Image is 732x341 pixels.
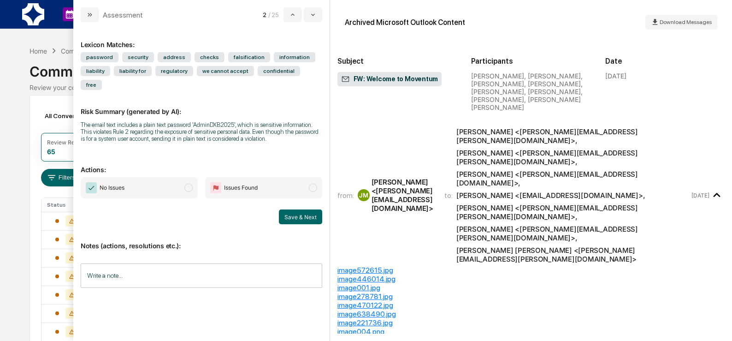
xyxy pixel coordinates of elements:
div: [DATE] [605,72,626,80]
span: regulatory [155,66,193,76]
span: / 25 [268,11,282,18]
div: image004.png [337,327,725,336]
span: free [81,80,102,90]
span: information [274,52,315,62]
div: [PERSON_NAME], [PERSON_NAME], [PERSON_NAME], [PERSON_NAME], [PERSON_NAME], [PERSON_NAME], [PERSON... [471,72,590,111]
div: [PERSON_NAME] <[PERSON_NAME][EMAIL_ADDRESS][PERSON_NAME][DOMAIN_NAME]> , [456,225,690,242]
span: to: [444,191,453,200]
p: Notes (actions, resolutions etc.): [81,231,322,250]
span: liability [81,66,110,76]
div: [PERSON_NAME] <[PERSON_NAME][EMAIL_ADDRESS][DOMAIN_NAME]> , [456,170,690,187]
span: checks [195,52,224,62]
div: Lexicon Matches: [81,30,322,48]
time: Friday, September 26, 2025 at 5:41:55 AM [691,192,709,199]
div: [PERSON_NAME] <[EMAIL_ADDRESS][DOMAIN_NAME]> , [456,191,645,200]
div: Review Required [47,139,91,146]
th: Status [41,198,92,212]
span: liability for [114,66,152,76]
div: image446014.jpg [337,275,725,283]
span: address [158,52,191,62]
div: Communications Archive [61,47,136,55]
span: No Issues [100,183,124,192]
div: image470122.jpg [337,301,725,310]
div: image572615.jpg [337,266,725,275]
div: image638490.jpg [337,310,725,318]
img: Flag [210,182,221,193]
span: password [81,52,118,62]
img: logo [22,3,44,25]
div: Communications Archive [30,56,703,80]
iframe: Open customer support [702,311,727,335]
div: Review your communication records across channels [30,84,703,91]
img: Checkmark [86,182,97,193]
span: security [122,52,154,62]
div: 65 [47,148,55,156]
div: [PERSON_NAME] <[PERSON_NAME][EMAIL_ADDRESS][PERSON_NAME][DOMAIN_NAME]> , [456,203,690,221]
h2: Participants [471,57,590,66]
span: Issues Found [224,183,258,192]
button: Save & Next [279,209,322,224]
div: All Conversations [41,108,111,123]
span: falsification [228,52,270,62]
div: image278781.jpg [337,292,725,301]
button: Filters [41,169,81,186]
span: confidential [258,66,300,76]
div: image221736.jpg [337,318,725,327]
button: Download Messages [645,15,717,30]
div: [PERSON_NAME] [PERSON_NAME] <[PERSON_NAME][EMAIL_ADDRESS][PERSON_NAME][DOMAIN_NAME]> [456,246,690,263]
div: The email text includes a plain text password 'AdminDXB2025', which is sensitive information. Thi... [81,121,322,142]
h2: Subject [337,57,457,66]
div: image001.jpg [337,283,725,292]
h2: Date [605,57,725,66]
div: [PERSON_NAME] <[PERSON_NAME][EMAIL_ADDRESS][DOMAIN_NAME]> [372,178,433,213]
span: from: [337,191,354,200]
div: Home [30,47,47,55]
span: Download Messages [660,19,712,25]
span: we cannot accept [197,66,254,76]
div: [PERSON_NAME] <[PERSON_NAME][EMAIL_ADDRESS][PERSON_NAME][DOMAIN_NAME]> , [456,149,690,166]
div: [PERSON_NAME] <[PERSON_NAME][EMAIL_ADDRESS][PERSON_NAME][DOMAIN_NAME]> , [456,127,690,145]
p: Risk Summary (generated by AI): [81,96,322,115]
p: Actions: [81,155,322,173]
div: JM [358,189,370,201]
span: FW: Welcome to Moventum [341,75,438,84]
div: Assessment [103,11,143,19]
span: 2 [263,11,266,18]
div: Archived Microsoft Outlook Content [345,18,465,27]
